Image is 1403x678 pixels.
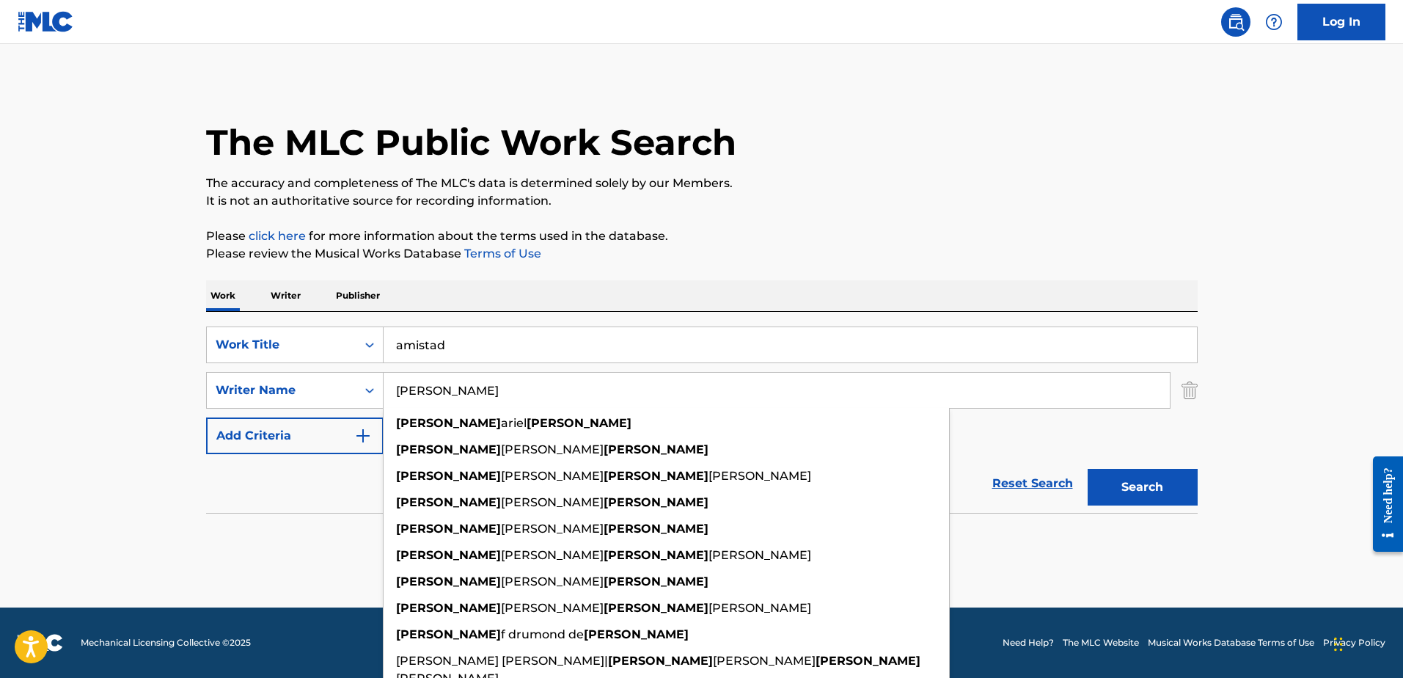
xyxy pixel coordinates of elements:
[396,522,501,536] strong: [PERSON_NAME]
[527,416,631,430] strong: [PERSON_NAME]
[396,654,608,668] span: [PERSON_NAME] [PERSON_NAME]|
[604,469,708,483] strong: [PERSON_NAME]
[206,280,240,311] p: Work
[354,427,372,445] img: 9d2ae6d4665cec9f34b9.svg
[604,548,708,562] strong: [PERSON_NAME]
[396,548,501,562] strong: [PERSON_NAME]
[396,469,501,483] strong: [PERSON_NAME]
[1148,636,1314,649] a: Musical Works Database Terms of Use
[501,575,604,588] span: [PERSON_NAME]
[18,634,63,652] img: logo
[396,442,501,456] strong: [PERSON_NAME]
[206,245,1198,263] p: Please review the Musical Works Database
[1265,13,1283,31] img: help
[604,601,708,615] strong: [PERSON_NAME]
[1088,469,1198,506] button: Search
[81,636,251,649] span: Mechanical Licensing Collective © 2025
[501,495,604,509] span: [PERSON_NAME]
[501,548,604,562] span: [PERSON_NAME]
[461,247,541,260] a: Terms of Use
[249,229,306,243] a: click here
[604,442,708,456] strong: [PERSON_NAME]
[1259,7,1289,37] div: Help
[206,227,1198,245] p: Please for more information about the terms used in the database.
[708,548,811,562] span: [PERSON_NAME]
[501,627,584,641] span: f drumond de
[396,575,501,588] strong: [PERSON_NAME]
[985,467,1080,500] a: Reset Search
[708,469,811,483] span: [PERSON_NAME]
[501,601,604,615] span: [PERSON_NAME]
[604,575,708,588] strong: [PERSON_NAME]
[1221,7,1250,37] a: Public Search
[1003,636,1054,649] a: Need Help?
[216,336,348,354] div: Work Title
[1297,4,1385,40] a: Log In
[206,327,1198,513] form: Search Form
[396,601,501,615] strong: [PERSON_NAME]
[206,418,384,454] button: Add Criteria
[1330,608,1403,678] iframe: Chat Widget
[1323,636,1385,649] a: Privacy Policy
[396,416,501,430] strong: [PERSON_NAME]
[608,654,713,668] strong: [PERSON_NAME]
[501,442,604,456] span: [PERSON_NAME]
[1362,442,1403,567] iframe: Resource Center
[708,601,811,615] span: [PERSON_NAME]
[206,120,736,164] h1: The MLC Public Work Search
[816,654,920,668] strong: [PERSON_NAME]
[501,522,604,536] span: [PERSON_NAME]
[396,495,501,509] strong: [PERSON_NAME]
[584,627,689,641] strong: [PERSON_NAME]
[1334,622,1343,666] div: Drag
[501,469,604,483] span: [PERSON_NAME]
[1182,372,1198,409] img: Delete Criterion
[604,522,708,536] strong: [PERSON_NAME]
[206,192,1198,210] p: It is not an authoritative source for recording information.
[216,382,348,399] div: Writer Name
[206,175,1198,192] p: The accuracy and completeness of The MLC's data is determined solely by our Members.
[396,627,501,641] strong: [PERSON_NAME]
[266,280,305,311] p: Writer
[501,416,527,430] span: ariel
[1063,636,1139,649] a: The MLC Website
[604,495,708,509] strong: [PERSON_NAME]
[18,11,74,32] img: MLC Logo
[331,280,384,311] p: Publisher
[713,654,816,668] span: [PERSON_NAME]
[1227,13,1245,31] img: search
